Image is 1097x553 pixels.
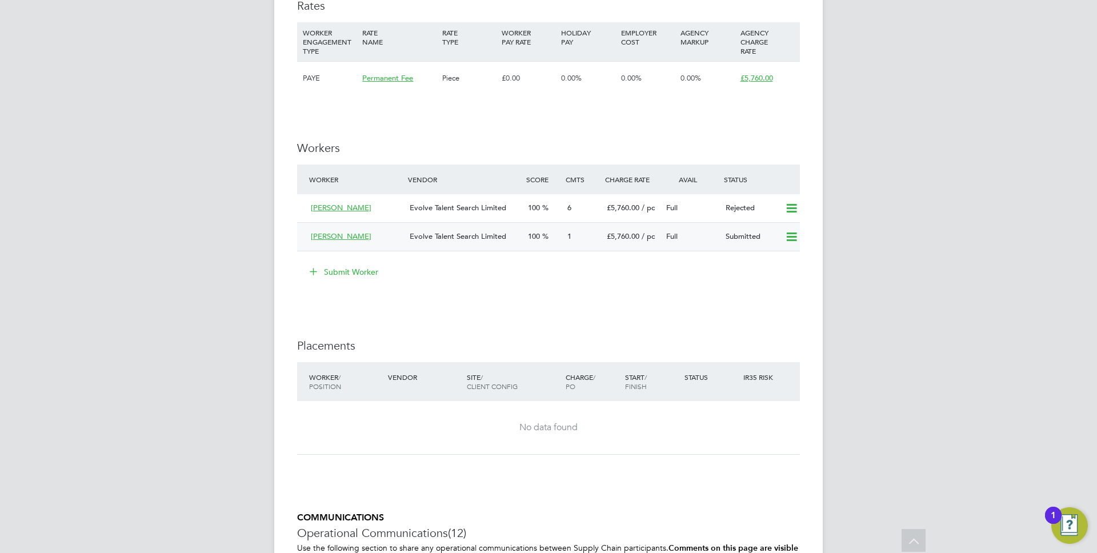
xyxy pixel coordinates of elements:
div: 1 [1051,515,1056,530]
span: £5,760.00 [607,231,639,241]
span: / Finish [625,372,647,391]
span: Evolve Talent Search Limited [410,231,506,241]
span: (12) [448,526,466,540]
div: Status [721,169,800,190]
div: HOLIDAY PAY [558,22,618,52]
div: PAYE [300,62,359,95]
button: Submit Worker [302,263,387,281]
div: Score [523,169,563,190]
span: / PO [566,372,595,391]
div: Charge Rate [602,169,662,190]
span: Evolve Talent Search Limited [410,203,506,213]
span: [PERSON_NAME] [311,203,371,213]
div: £0.00 [499,62,558,95]
div: WORKER ENGAGEMENT TYPE [300,22,359,61]
div: Status [682,367,741,387]
div: Start [622,367,682,396]
div: Rejected [721,199,780,218]
div: Avail [662,169,721,190]
div: IR35 Risk [740,367,780,387]
h3: Workers [297,141,800,155]
span: 100 [528,203,540,213]
div: Worker [306,169,405,190]
div: RATE NAME [359,22,439,52]
div: AGENCY MARKUP [678,22,737,52]
span: / pc [642,231,655,241]
span: / Client Config [467,372,518,391]
span: 0.00% [561,73,582,83]
div: No data found [309,422,788,434]
div: Vendor [385,367,464,387]
div: AGENCY CHARGE RATE [738,22,797,61]
span: £5,760.00 [607,203,639,213]
div: Cmts [563,169,602,190]
div: RATE TYPE [439,22,499,52]
span: Permanent Fee [362,73,413,83]
div: Vendor [405,169,523,190]
span: 0.00% [680,73,701,83]
span: 1 [567,231,571,241]
button: Open Resource Center, 1 new notification [1051,507,1088,544]
h3: Operational Communications [297,526,800,540]
div: Site [464,367,563,396]
span: £5,760.00 [740,73,773,83]
div: Charge [563,367,622,396]
div: Piece [439,62,499,95]
span: Full [666,231,678,241]
span: / Position [309,372,341,391]
div: EMPLOYER COST [618,22,678,52]
div: Submitted [721,227,780,246]
div: Worker [306,367,385,396]
span: Full [666,203,678,213]
span: / pc [642,203,655,213]
span: [PERSON_NAME] [311,231,371,241]
h3: Placements [297,338,800,353]
span: 0.00% [621,73,642,83]
h5: COMMUNICATIONS [297,512,800,524]
div: WORKER PAY RATE [499,22,558,52]
span: 100 [528,231,540,241]
span: 6 [567,203,571,213]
